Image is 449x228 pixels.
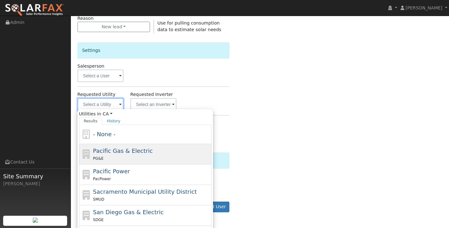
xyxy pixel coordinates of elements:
[93,209,164,215] span: San Diego Gas & Electric
[406,5,442,10] span: [PERSON_NAME]
[93,197,104,202] span: SMUD
[78,63,105,70] label: Salesperson
[93,218,104,222] span: SDGE
[78,15,94,22] label: Reason
[33,218,38,223] img: retrieve
[3,172,67,181] span: Site Summary
[202,202,230,212] button: Add User
[78,98,124,111] input: Select a Utility
[78,42,230,58] div: Settings
[102,117,125,125] a: History
[93,147,153,154] span: Pacific Gas & Electric
[5,3,64,17] img: SolarFax
[93,177,111,181] span: PacPower
[78,70,124,82] input: Select a User
[79,117,102,125] a: Results
[130,91,173,98] label: Requested Inverter
[93,156,103,161] span: PG&E
[79,111,211,117] span: Utilities in
[158,20,221,32] span: Use for pulling consumption data to estimate solar needs
[93,168,130,175] span: Pacific Power
[3,181,67,187] div: [PERSON_NAME]
[93,131,115,137] span: - None -
[78,22,150,32] button: New lead
[103,111,112,117] a: CA
[93,188,197,195] span: Sacramento Municipal Utility District
[130,98,177,111] input: Select an Inverter
[78,91,116,98] label: Requested Utility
